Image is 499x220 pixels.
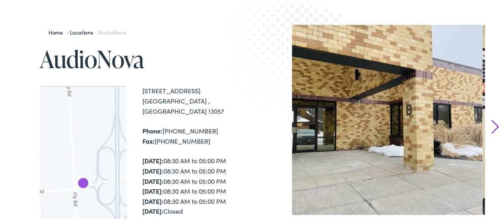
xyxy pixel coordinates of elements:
strong: [DATE]: [142,155,163,164]
strong: [DATE]: [142,196,163,204]
strong: [DATE]: [142,185,163,194]
a: Home [49,27,67,35]
a: Next [491,118,499,133]
a: Locations [70,27,97,35]
span: AudioNova [99,27,126,35]
h1: AudioNova [40,45,252,71]
div: AudioNova [71,170,96,196]
strong: [DATE]: [142,165,163,174]
strong: Fax: [142,135,155,144]
span: / / [49,27,126,35]
div: [PHONE_NUMBER] [PHONE_NUMBER] [142,125,252,145]
strong: [DATE]: [142,205,163,214]
strong: [DATE]: [142,176,163,184]
strong: Phone: [142,125,163,134]
div: [STREET_ADDRESS] [GEOGRAPHIC_DATA] , [GEOGRAPHIC_DATA] 13057 [142,85,252,115]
